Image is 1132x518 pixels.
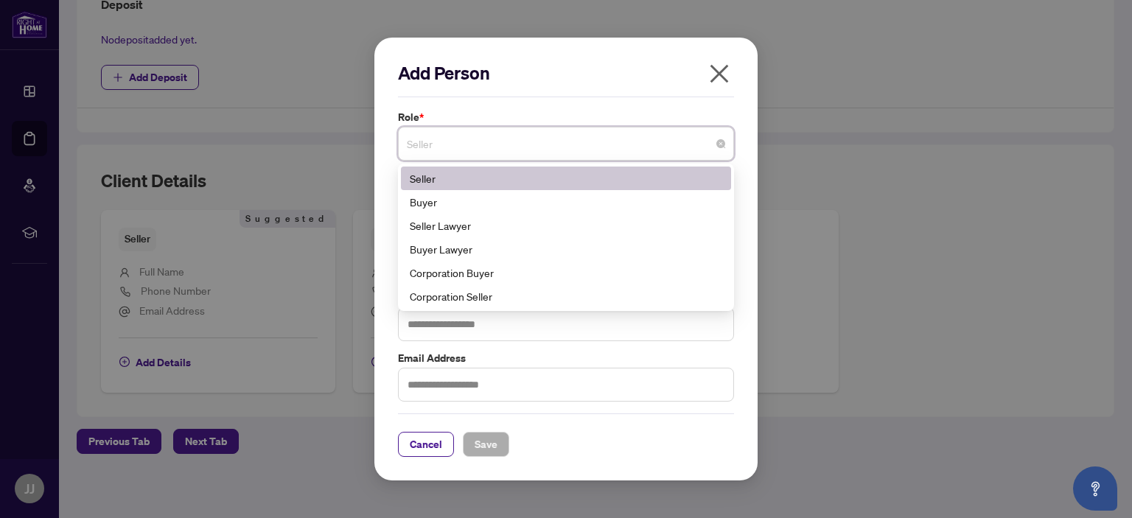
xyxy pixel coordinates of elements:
span: Seller [407,130,725,158]
h2: Add Person [398,61,734,85]
label: Role [398,109,734,125]
div: Seller Lawyer [410,217,722,234]
span: close [707,62,731,85]
div: Corporation Seller [401,284,731,308]
button: Cancel [398,432,454,457]
div: Corporation Buyer [401,261,731,284]
div: Buyer [410,194,722,210]
span: close-circle [716,139,725,148]
label: Email Address [398,350,734,366]
div: Seller Lawyer [401,214,731,237]
div: Buyer Lawyer [410,241,722,257]
div: Seller [410,170,722,186]
div: Buyer [401,190,731,214]
span: Cancel [410,433,442,456]
div: Buyer Lawyer [401,237,731,261]
button: Open asap [1073,466,1117,511]
div: Corporation Seller [410,288,722,304]
div: Corporation Buyer [410,265,722,281]
button: Save [463,432,509,457]
div: Seller [401,167,731,190]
